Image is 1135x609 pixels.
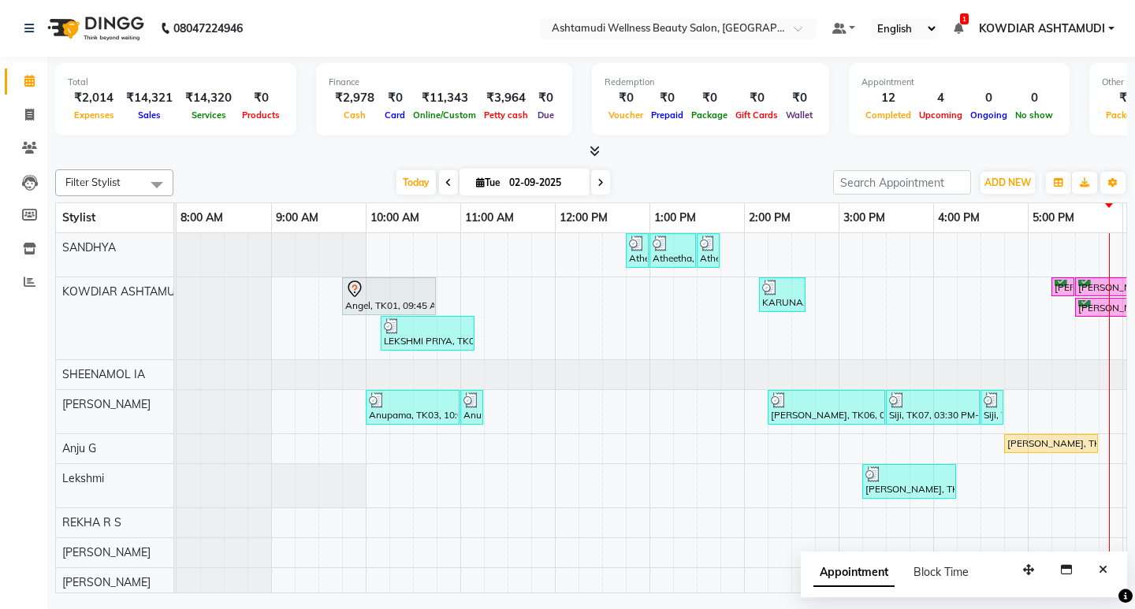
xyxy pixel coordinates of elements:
span: Completed [861,110,915,121]
div: [PERSON_NAME], TK06, 03:15 PM-04:15 PM, Ice Cream Manicure [864,466,955,496]
div: Anupama, TK03, 10:00 AM-11:00 AM, Normal Cleanup [367,392,458,422]
a: 12:00 PM [556,206,612,229]
div: Atheetha, TK08, 01:30 PM-01:45 PM, Chin Threading [698,236,718,266]
a: 9:00 AM [272,206,322,229]
span: REKHA R S [62,515,121,529]
span: Tue [472,176,504,188]
div: KARUNA, TK05, 02:10 PM-02:40 PM, Make up [761,280,804,310]
div: [PERSON_NAME], TK04, 05:15 PM-05:30 PM, Eyebrows Threading [1053,280,1073,295]
div: ₹0 [238,89,284,107]
div: Atheetha, TK08, 01:00 PM-01:30 PM, [GEOGRAPHIC_DATA] Threading [651,236,694,266]
span: SHEENAMOL IA [62,367,145,381]
b: 08047224946 [173,6,243,50]
a: 1 [954,21,963,35]
img: logo [40,6,148,50]
span: Block Time [914,565,969,579]
div: 4 [915,89,966,107]
div: 0 [1011,89,1057,107]
div: ₹0 [647,89,687,107]
a: 2:00 PM [745,206,794,229]
div: ₹0 [605,89,647,107]
span: Services [188,110,230,121]
div: LEKSHMI PRIYA, TK02, 10:10 AM-11:10 AM, Make up 3 [382,318,473,348]
span: KOWDIAR ASHTAMUDI [62,284,186,299]
span: No show [1011,110,1057,121]
span: 1 [960,13,969,24]
span: [PERSON_NAME] [62,397,151,411]
span: Anju G [62,441,96,455]
span: [PERSON_NAME] [62,545,151,559]
a: 5:00 PM [1029,206,1078,229]
a: 10:00 AM [367,206,423,229]
span: Online/Custom [409,110,480,121]
div: [PERSON_NAME], TK06, 02:15 PM-03:30 PM, Fyc Pure Vit-C Facial,Eyebrows Threading [769,392,884,422]
span: Today [396,170,436,195]
span: Petty cash [480,110,532,121]
div: Atheetha, TK08, 12:45 PM-01:00 PM, Eyebrows Threading [627,236,647,266]
button: ADD NEW [981,172,1035,194]
span: Filter Stylist [65,176,121,188]
div: ₹3,964 [480,89,532,107]
div: ₹14,321 [120,89,179,107]
span: Ongoing [966,110,1011,121]
input: 2025-09-02 [504,171,583,195]
a: 11:00 AM [461,206,518,229]
a: 8:00 AM [177,206,227,229]
div: Finance [329,76,560,89]
span: Lekshmi [62,471,104,485]
span: Prepaid [647,110,687,121]
div: 0 [966,89,1011,107]
div: Siji, TK07, 04:30 PM-04:45 PM, Eyebrows Threading [982,392,1002,422]
span: Sales [134,110,165,121]
button: Close [1092,558,1115,582]
div: ₹14,320 [179,89,238,107]
span: Products [238,110,284,121]
div: ₹0 [532,89,560,107]
a: 4:00 PM [934,206,984,229]
span: Package [687,110,731,121]
span: SANDHYA [62,240,116,254]
div: ₹0 [782,89,817,107]
a: 1:00 PM [650,206,700,229]
span: [PERSON_NAME] [62,575,151,589]
span: ADD NEW [984,176,1031,188]
div: ₹11,343 [409,89,480,107]
span: Appointment [813,559,895,587]
div: 12 [861,89,915,107]
div: Siji, TK07, 03:30 PM-04:30 PM, Hair Spa [888,392,978,422]
span: Wallet [782,110,817,121]
span: Card [381,110,409,121]
div: ₹2,978 [329,89,381,107]
span: Cash [340,110,370,121]
span: Upcoming [915,110,966,121]
a: 3:00 PM [839,206,889,229]
div: Anupama, TK03, 11:00 AM-11:15 AM, Eyebrows Threading [462,392,482,422]
div: Total [68,76,284,89]
input: Search Appointment [833,170,971,195]
span: Expenses [70,110,118,121]
span: Gift Cards [731,110,782,121]
span: KOWDIAR ASHTAMUDI [979,20,1105,37]
div: ₹0 [687,89,731,107]
div: [PERSON_NAME], TK10, 04:45 PM-05:45 PM, Anti-[MEDICAL_DATA] Treatment With Spa [1006,436,1096,451]
div: ₹0 [381,89,409,107]
span: Voucher [605,110,647,121]
div: ₹2,014 [68,89,120,107]
div: Angel, TK01, 09:45 AM-10:45 AM, Hair Cut With Fringes [344,280,434,313]
div: Appointment [861,76,1057,89]
div: Redemption [605,76,817,89]
span: Due [534,110,558,121]
div: ₹0 [731,89,782,107]
span: Stylist [62,210,95,225]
